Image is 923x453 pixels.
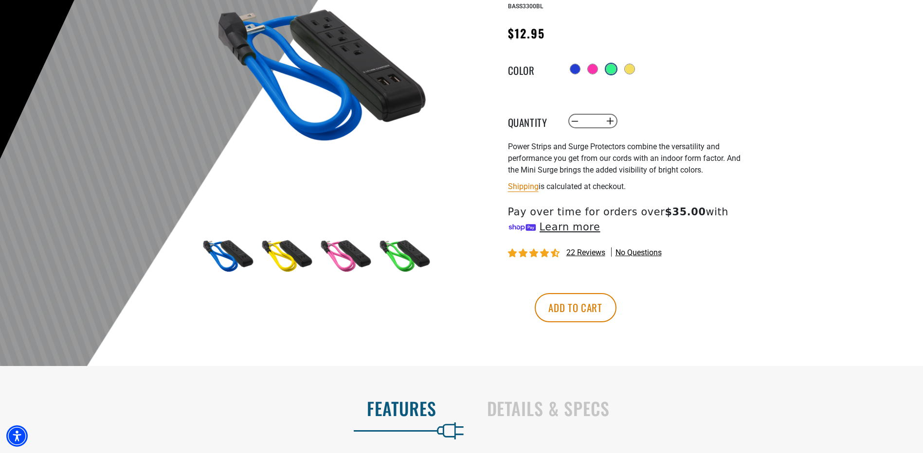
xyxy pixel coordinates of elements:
p: Power Strips and Surge Protectors combine the versatility and performance you get from our cords ... [508,141,746,176]
label: Quantity [508,115,557,127]
img: blue [199,228,255,285]
img: yellow [257,228,314,285]
img: pink [316,228,373,285]
span: BASS3300BL [508,3,543,10]
div: is calculated at checkout. [508,180,746,193]
div: Accessibility Menu [6,425,28,447]
a: Shipping [508,182,539,191]
button: Add to cart [535,293,616,322]
h2: Features [20,398,436,418]
h2: Details & Specs [487,398,903,418]
img: green [375,228,432,285]
span: $12.95 [508,24,545,42]
span: 4.36 stars [508,249,561,258]
span: 22 reviews [566,248,605,257]
legend: Color [508,63,557,75]
span: No questions [615,247,662,258]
